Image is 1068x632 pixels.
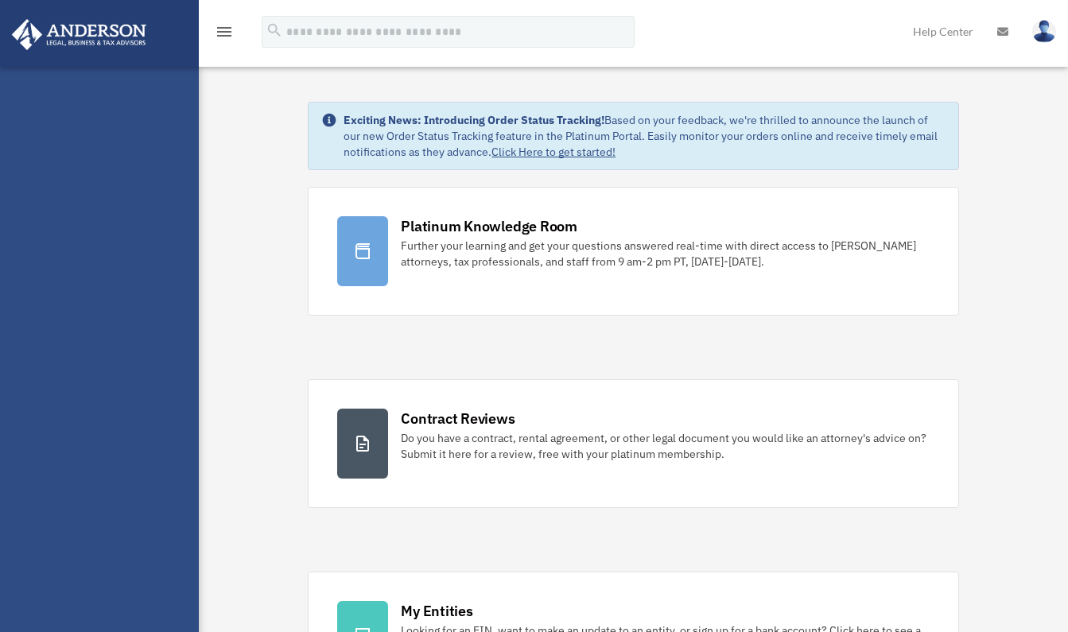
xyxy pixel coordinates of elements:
strong: Exciting News: Introducing Order Status Tracking! [344,113,604,127]
a: menu [215,28,234,41]
a: Contract Reviews Do you have a contract, rental agreement, or other legal document you would like... [308,379,958,508]
div: Do you have a contract, rental agreement, or other legal document you would like an attorney's ad... [401,430,929,462]
div: Based on your feedback, we're thrilled to announce the launch of our new Order Status Tracking fe... [344,112,945,160]
a: Click Here to get started! [491,145,616,159]
div: Platinum Knowledge Room [401,216,577,236]
i: search [266,21,283,39]
div: Contract Reviews [401,409,515,428]
div: My Entities [401,601,472,621]
img: User Pic [1032,20,1056,43]
a: Platinum Knowledge Room Further your learning and get your questions answered real-time with dire... [308,187,958,316]
img: Anderson Advisors Platinum Portal [7,19,151,50]
div: Further your learning and get your questions answered real-time with direct access to [PERSON_NAM... [401,238,929,269]
i: menu [215,22,234,41]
